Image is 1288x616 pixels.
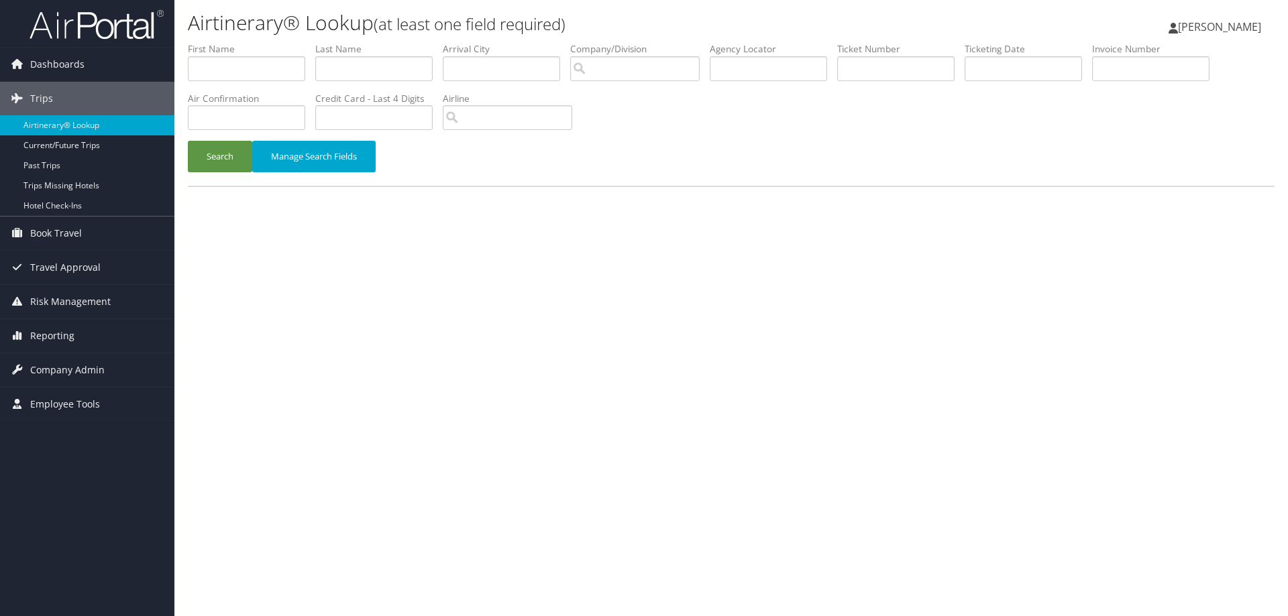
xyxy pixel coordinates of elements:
label: Airline [443,92,582,105]
label: Company/Division [570,42,710,56]
span: Trips [30,82,53,115]
label: Ticket Number [837,42,965,56]
button: Manage Search Fields [252,141,376,172]
h1: Airtinerary® Lookup [188,9,912,37]
a: [PERSON_NAME] [1169,7,1275,47]
label: Credit Card - Last 4 Digits [315,92,443,105]
label: First Name [188,42,315,56]
label: Air Confirmation [188,92,315,105]
span: Reporting [30,319,74,353]
label: Invoice Number [1092,42,1220,56]
label: Last Name [315,42,443,56]
span: Risk Management [30,285,111,318]
span: [PERSON_NAME] [1178,19,1261,34]
label: Ticketing Date [965,42,1092,56]
span: Company Admin [30,353,105,387]
span: Book Travel [30,217,82,250]
span: Employee Tools [30,387,100,421]
img: airportal-logo.png [30,9,164,40]
button: Search [188,141,252,172]
span: Dashboards [30,48,85,81]
small: (at least one field required) [374,13,566,35]
label: Agency Locator [710,42,837,56]
label: Arrival City [443,42,570,56]
span: Travel Approval [30,251,101,284]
